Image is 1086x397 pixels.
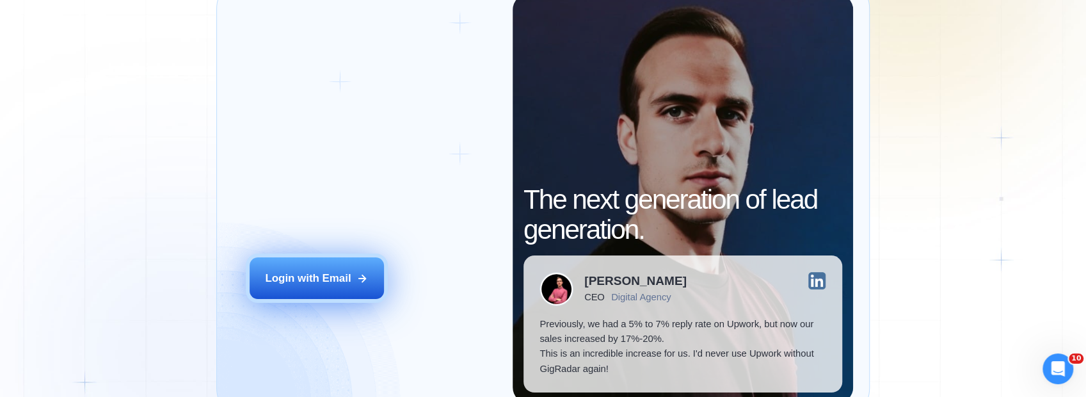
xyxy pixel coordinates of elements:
div: CEO [584,292,604,303]
div: [PERSON_NAME] [584,275,687,287]
h2: The next generation of lead generation. [523,185,842,245]
p: Previously, we had a 5% to 7% reply rate on Upwork, but now our sales increased by 17%-20%. This ... [539,317,826,377]
button: Login with Email [250,257,384,300]
iframe: Intercom live chat [1042,353,1073,384]
div: Login with Email [265,271,351,286]
span: 10 [1069,353,1083,364]
div: Digital Agency [611,292,671,303]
